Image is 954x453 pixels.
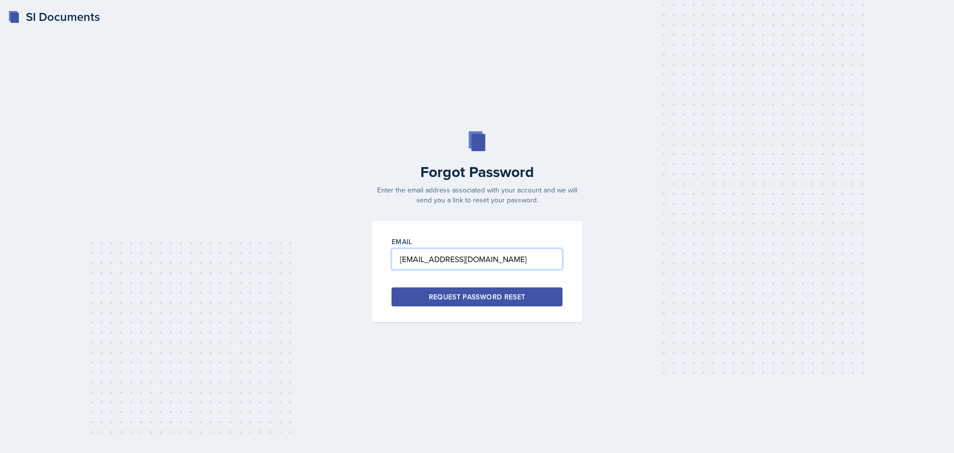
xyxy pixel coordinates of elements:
[392,249,562,270] input: Email
[392,287,562,306] button: Request Password Reset
[8,8,100,26] a: SI Documents
[366,163,588,181] h2: Forgot Password
[429,292,526,302] div: Request Password Reset
[392,237,412,247] label: Email
[366,185,588,205] p: Enter the email address associated with your account and we will send you a link to reset your pa...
